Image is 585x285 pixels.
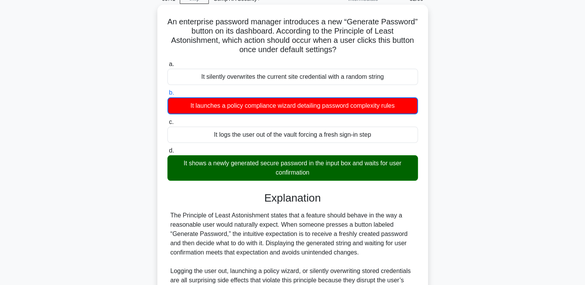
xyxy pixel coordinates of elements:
[172,192,413,205] h3: Explanation
[167,155,418,181] div: It shows a newly generated secure password in the input box and waits for user confirmation
[167,17,419,55] h5: An enterprise password manager introduces a new “Generate Password” button on its dashboard. Acco...
[169,147,174,154] span: d.
[169,89,174,96] span: b.
[169,119,174,125] span: c.
[167,69,418,85] div: It silently overwrites the current site credential with a random string
[167,127,418,143] div: It logs the user out of the vault forcing a fresh sign-in step
[167,97,418,114] div: It launches a policy compliance wizard detailing password complexity rules
[169,61,174,67] span: a.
